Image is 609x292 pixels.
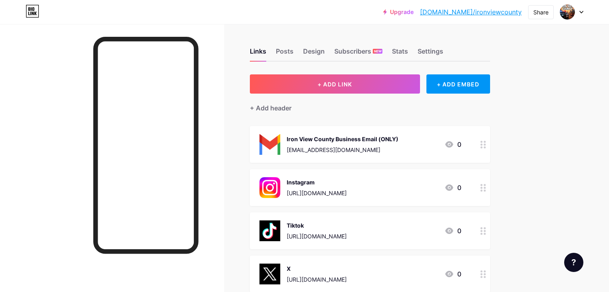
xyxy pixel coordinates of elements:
div: + Add header [250,103,291,113]
img: Iron View County Business Email (ONLY) [259,134,280,155]
div: Subscribers [334,46,382,61]
div: Settings [418,46,443,61]
div: 0 [444,183,461,192]
div: Stats [392,46,408,61]
div: 0 [444,140,461,149]
span: NEW [374,49,382,54]
img: Tiktok [259,220,280,241]
button: + ADD LINK [250,74,420,94]
img: X [259,264,280,284]
div: Tiktok [287,221,347,230]
a: Upgrade [383,9,414,15]
div: [URL][DOMAIN_NAME] [287,189,347,197]
div: [EMAIL_ADDRESS][DOMAIN_NAME] [287,146,398,154]
div: [URL][DOMAIN_NAME] [287,275,347,284]
div: X [287,264,347,273]
div: Share [533,8,549,16]
div: Posts [276,46,293,61]
div: 0 [444,226,461,236]
div: + ADD EMBED [426,74,490,94]
div: Iron View County Business Email (ONLY) [287,135,398,143]
span: + ADD LINK [318,81,352,88]
div: 0 [444,269,461,279]
div: Links [250,46,266,61]
div: Design [303,46,325,61]
img: Instagram [259,177,280,198]
a: [DOMAIN_NAME]/ironviewcounty [420,7,522,17]
div: Instagram [287,178,347,186]
div: [URL][DOMAIN_NAME] [287,232,347,240]
img: ironviewcounty [560,4,575,20]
